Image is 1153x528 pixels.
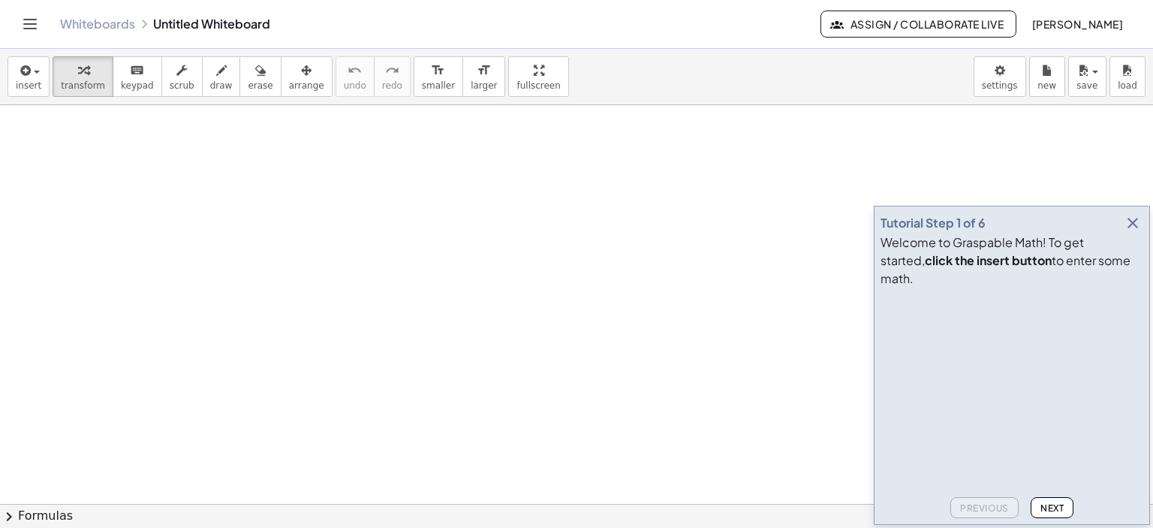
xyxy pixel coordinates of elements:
[385,62,399,80] i: redo
[1019,11,1135,38] button: [PERSON_NAME]
[462,56,505,97] button: format_sizelarger
[1029,56,1065,97] button: new
[471,80,497,91] span: larger
[344,80,366,91] span: undo
[1076,80,1097,91] span: save
[8,56,50,97] button: insert
[974,56,1026,97] button: settings
[1031,17,1123,31] span: [PERSON_NAME]
[477,62,491,80] i: format_size
[508,56,568,97] button: fullscreen
[60,17,135,32] a: Whiteboards
[925,252,1052,268] b: click the insert button
[1031,497,1073,518] button: Next
[1109,56,1145,97] button: load
[336,56,375,97] button: undoundo
[281,56,333,97] button: arrange
[61,80,105,91] span: transform
[374,56,411,97] button: redoredo
[18,12,42,36] button: Toggle navigation
[820,11,1016,38] button: Assign / Collaborate Live
[982,80,1018,91] span: settings
[348,62,362,80] i: undo
[161,56,203,97] button: scrub
[1068,56,1106,97] button: save
[1118,80,1137,91] span: load
[881,214,986,232] div: Tutorial Step 1 of 6
[53,56,113,97] button: transform
[121,80,154,91] span: keypad
[881,234,1143,288] div: Welcome to Graspable Math! To get started, to enter some math.
[833,17,1004,31] span: Assign / Collaborate Live
[289,80,324,91] span: arrange
[1040,502,1064,514] span: Next
[239,56,281,97] button: erase
[113,56,162,97] button: keyboardkeypad
[202,56,241,97] button: draw
[1037,80,1056,91] span: new
[16,80,41,91] span: insert
[414,56,463,97] button: format_sizesmaller
[130,62,144,80] i: keyboard
[170,80,194,91] span: scrub
[431,62,445,80] i: format_size
[422,80,455,91] span: smaller
[516,80,560,91] span: fullscreen
[248,80,272,91] span: erase
[382,80,402,91] span: redo
[210,80,233,91] span: draw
